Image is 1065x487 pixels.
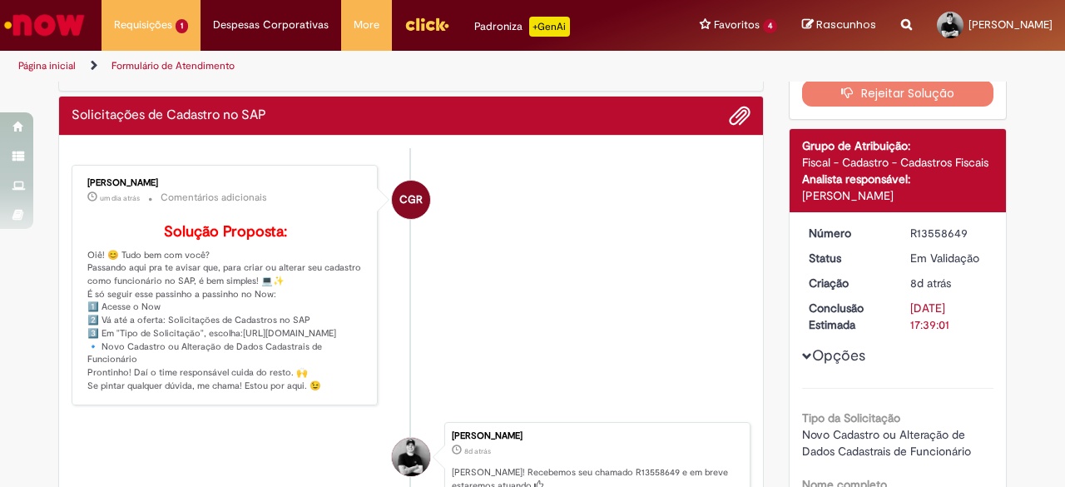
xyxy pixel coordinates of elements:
ul: Trilhas de página [12,51,697,82]
small: Comentários adicionais [161,191,267,205]
b: Tipo da Solicitação [802,410,900,425]
span: More [354,17,379,33]
span: 8d atrás [464,446,491,456]
span: CGR [399,180,423,220]
div: Analista responsável: [802,171,994,187]
div: [PERSON_NAME] [802,187,994,204]
div: Jansen Jose Honorio [392,438,430,476]
span: [PERSON_NAME] [968,17,1053,32]
span: Despesas Corporativas [213,17,329,33]
div: [PERSON_NAME] [87,178,364,188]
p: Oiê! 😊 Tudo bem com você? Passando aqui pra te avisar que, para criar ou alterar seu cadastro com... [87,224,364,393]
a: Rascunhos [802,17,876,33]
span: 8d atrás [910,276,951,291]
div: R13558649 [910,225,988,241]
span: Favoritos [714,17,760,33]
dt: Status [796,250,899,266]
img: click_logo_yellow_360x200.png [404,12,449,37]
img: ServiceNow [2,8,87,42]
span: um dia atrás [100,193,140,203]
div: [PERSON_NAME] [452,431,741,441]
p: +GenAi [529,17,570,37]
div: Fiscal - Cadastro - Cadastros Fiscais [802,154,994,171]
a: Formulário de Atendimento [111,59,235,72]
dt: Número [796,225,899,241]
div: Em Validação [910,250,988,266]
a: Página inicial [18,59,76,72]
div: 23/09/2025 11:38:57 [910,275,988,291]
div: [DATE] 17:39:01 [910,300,988,333]
span: Requisições [114,17,172,33]
div: Grupo de Atribuição: [802,137,994,154]
b: Solução Proposta: [164,222,287,241]
span: Novo Cadastro ou Alteração de Dados Cadastrais de Funcionário [802,427,971,459]
time: 23/09/2025 11:38:57 [464,446,491,456]
span: Rascunhos [816,17,876,32]
button: Rejeitar Solução [802,80,994,107]
h2: Solicitações de Cadastro no SAP Histórico de tíquete [72,108,266,123]
div: Camila Garcia Rafael [392,181,430,219]
div: Padroniza [474,17,570,37]
dt: Criação [796,275,899,291]
button: Adicionar anexos [729,105,750,127]
time: 23/09/2025 11:38:57 [910,276,951,291]
dt: Conclusão Estimada [796,300,899,333]
span: 4 [763,19,777,33]
span: 1 [176,19,188,33]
